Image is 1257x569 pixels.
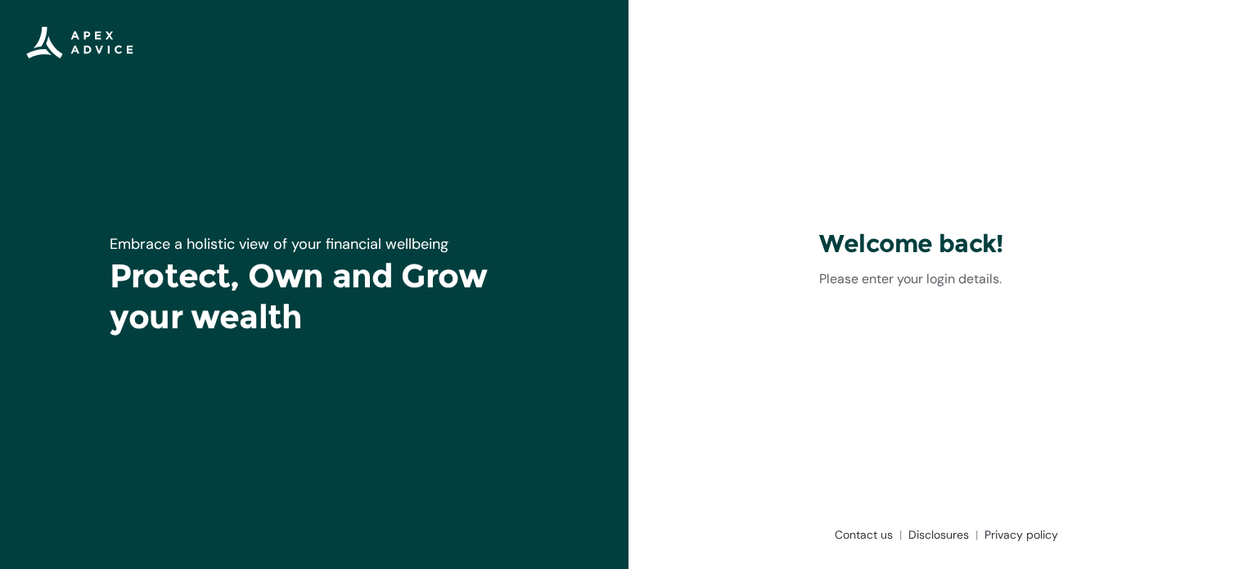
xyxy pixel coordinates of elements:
span: Embrace a holistic view of your financial wellbeing [110,234,448,254]
a: Contact us [828,526,902,543]
h1: Protect, Own and Grow your wealth [110,255,519,337]
a: Disclosures [902,526,978,543]
img: Apex Advice Group [26,26,133,59]
h3: Welcome back! [819,228,1067,260]
a: Privacy policy [978,526,1058,543]
p: Please enter your login details. [819,269,1067,289]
